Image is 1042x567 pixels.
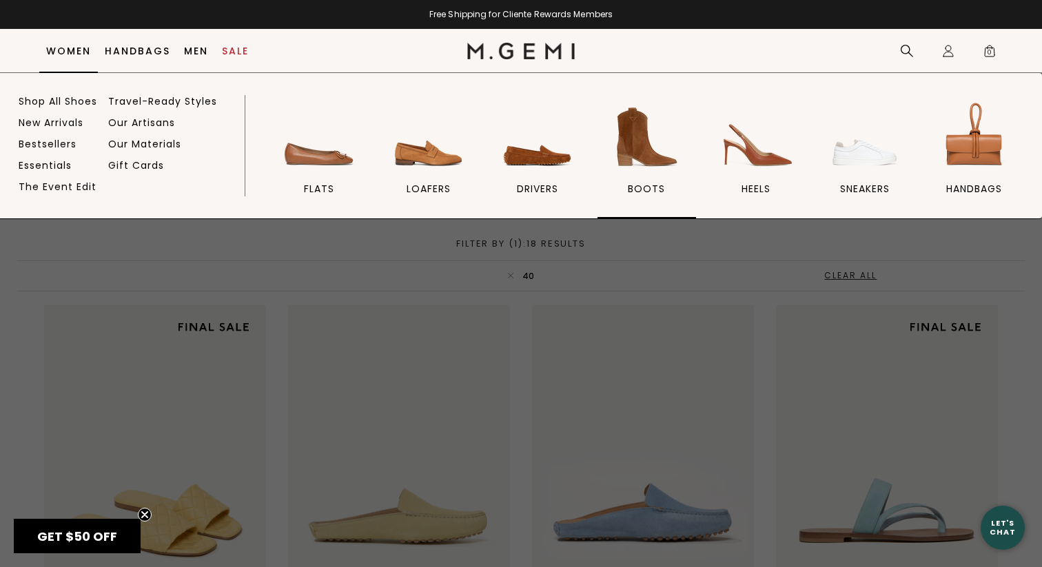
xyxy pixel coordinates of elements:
[499,99,576,176] img: drivers
[19,138,76,150] a: Bestsellers
[46,45,91,56] a: Women
[390,99,467,176] img: loafers
[184,45,208,56] a: Men
[628,183,665,195] span: BOOTS
[108,138,181,150] a: Our Materials
[108,95,217,107] a: Travel-Ready Styles
[983,47,997,61] span: 0
[742,183,770,195] span: heels
[37,528,117,545] span: GET $50 OFF
[981,519,1025,536] div: Let's Chat
[270,99,368,218] a: flats
[826,99,903,176] img: sneakers
[707,99,805,218] a: heels
[936,99,1013,176] img: handbags
[717,99,795,176] img: heels
[108,116,175,129] a: Our Artisans
[108,159,164,172] a: Gift Cards
[14,519,141,553] div: GET $50 OFFClose teaser
[467,43,575,59] img: M.Gemi
[407,183,451,195] span: loafers
[816,99,914,218] a: sneakers
[19,116,83,129] a: New Arrivals
[304,183,334,195] span: flats
[19,95,97,107] a: Shop All Shoes
[105,45,170,56] a: Handbags
[597,99,695,218] a: BOOTS
[517,183,558,195] span: drivers
[379,99,477,218] a: loafers
[946,183,1002,195] span: handbags
[138,508,152,522] button: Close teaser
[19,181,96,193] a: The Event Edit
[926,99,1023,218] a: handbags
[489,99,586,218] a: drivers
[280,99,358,176] img: flats
[608,99,685,176] img: BOOTS
[840,183,890,195] span: sneakers
[19,159,72,172] a: Essentials
[222,45,249,56] a: Sale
